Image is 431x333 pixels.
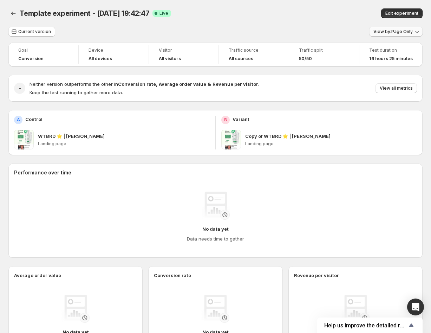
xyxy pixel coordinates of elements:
img: No data yet [201,295,229,323]
p: Copy of WTBRD ⭐️ | [PERSON_NAME] [245,133,331,140]
button: Current version [8,27,55,37]
span: Template experiment - [DATE] 19:42:47 [20,9,150,18]
span: Traffic split [299,47,349,53]
span: Visitor [159,47,209,53]
span: Keep the test running to gather more data. [30,90,123,95]
span: Device [89,47,139,53]
h4: No data yet [202,225,229,232]
img: No data yet [341,295,370,323]
strong: Conversion rate [118,81,156,87]
a: GoalConversion [18,47,68,62]
h2: B [224,117,227,123]
h4: All devices [89,56,112,62]
a: VisitorAll visitors [159,47,209,62]
h3: Average order value [14,272,61,279]
h3: Revenue per visitor [294,272,339,279]
button: Back [8,8,18,18]
div: Open Intercom Messenger [407,299,424,315]
span: Goal [18,47,68,53]
p: Landing page [245,141,417,147]
img: No data yet [202,192,230,220]
span: Neither version outperforms the other in . [30,81,259,87]
a: Traffic split50/50 [299,47,349,62]
strong: Average order value [159,81,206,87]
span: Live [159,11,168,16]
h3: Conversion rate [154,272,191,279]
span: Traffic source [229,47,279,53]
span: Test duration [369,47,413,53]
h2: A [17,117,20,123]
span: 50/50 [299,56,312,62]
p: Control [25,116,43,123]
h4: All visitors [159,56,181,62]
button: View all metrics [376,83,417,93]
span: View by: Page Only [373,29,413,34]
h4: Data needs time to gather [187,235,244,242]
strong: Revenue per visitor [213,81,258,87]
a: DeviceAll devices [89,47,139,62]
p: Variant [233,116,249,123]
h4: All sources [229,56,253,62]
h2: - [19,85,21,92]
p: WTBRD ⭐️ | [PERSON_NAME] [38,133,105,140]
span: Current version [18,29,51,34]
h2: Performance over time [14,169,417,176]
img: No data yet [61,295,90,323]
span: View all metrics [380,85,413,91]
strong: & [208,81,211,87]
img: WTBRD ⭐️ | JOHN [14,130,34,149]
img: Copy of WTBRD ⭐️ | JOHN [221,130,241,149]
button: View by:Page Only [369,27,423,37]
button: Show survey - Help us improve the detailed report for A/B campaigns [324,321,416,329]
p: Landing page [38,141,210,147]
a: Test duration16 hours 25 minutes [369,47,413,62]
span: Help us improve the detailed report for A/B campaigns [324,322,407,329]
span: Edit experiment [385,11,418,16]
strong: , [156,81,157,87]
a: Traffic sourceAll sources [229,47,279,62]
span: 16 hours 25 minutes [369,56,413,62]
span: Conversion [18,56,44,62]
button: Edit experiment [381,8,423,18]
